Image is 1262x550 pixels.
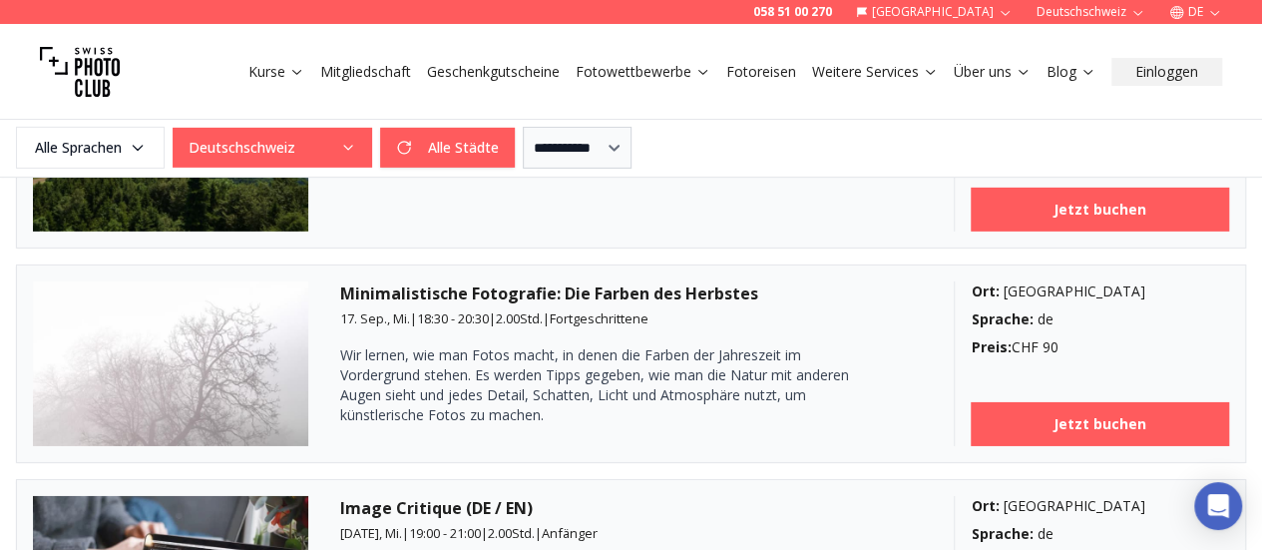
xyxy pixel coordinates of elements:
span: Alle Sprachen [19,130,162,166]
span: [DATE], Mi. [340,524,402,542]
span: 19:00 - 21:00 [409,524,481,542]
button: Fotowettbewerbe [568,58,718,86]
a: Mitgliedschaft [320,62,411,82]
small: | | | [340,309,648,327]
h3: Minimalistische Fotografie: Die Farben des Herbstes [340,281,923,305]
button: Einloggen [1111,58,1222,86]
span: 17. Sep., Mi. [340,309,410,327]
b: Preis : [971,337,1011,356]
a: Weitere Services [812,62,938,82]
a: Kurse [248,62,304,82]
b: Ort : [971,496,999,515]
b: Ort : [971,281,999,300]
a: Fotowettbewerbe [576,62,710,82]
a: Blog [1047,62,1095,82]
button: Fotoreisen [718,58,804,86]
a: Über uns [954,62,1031,82]
a: Jetzt buchen [971,188,1229,232]
img: Swiss photo club [40,32,120,112]
b: Jetzt buchen [1053,200,1146,220]
small: | | | [340,524,598,542]
span: Anfänger [542,524,598,542]
b: Sprache : [971,309,1033,328]
button: Alle Städte [380,128,515,168]
div: Open Intercom Messenger [1194,482,1242,530]
button: Kurse [240,58,312,86]
span: 2.00 Std. [496,309,543,327]
a: Geschenkgutscheine [427,62,560,82]
div: [GEOGRAPHIC_DATA] [971,281,1229,301]
button: Weitere Services [804,58,946,86]
button: Über uns [946,58,1039,86]
button: Deutschschweiz [173,128,372,168]
a: 058 51 00 270 [753,4,832,20]
button: Geschenkgutscheine [419,58,568,86]
span: 2.00 Std. [488,524,535,542]
div: CHF [971,337,1229,357]
span: 18:30 - 20:30 [417,309,489,327]
b: Jetzt buchen [1053,414,1146,434]
a: Jetzt buchen [971,402,1229,446]
div: de [971,309,1229,329]
button: Alle Sprachen [16,127,165,169]
div: de [971,524,1229,544]
b: Sprache : [971,524,1033,543]
a: Fotoreisen [726,62,796,82]
h3: Image Critique (DE / EN) [340,496,923,520]
span: 90 [1042,337,1057,356]
button: Mitgliedschaft [312,58,419,86]
div: [GEOGRAPHIC_DATA] [971,496,1229,516]
span: Fortgeschrittene [550,309,648,327]
p: Wir lernen, wie man Fotos macht, in denen die Farben der Jahreszeit im Vordergrund stehen. Es wer... [340,345,859,425]
button: Blog [1039,58,1103,86]
img: Minimalistische Fotografie: Die Farben des Herbstes [33,281,308,446]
